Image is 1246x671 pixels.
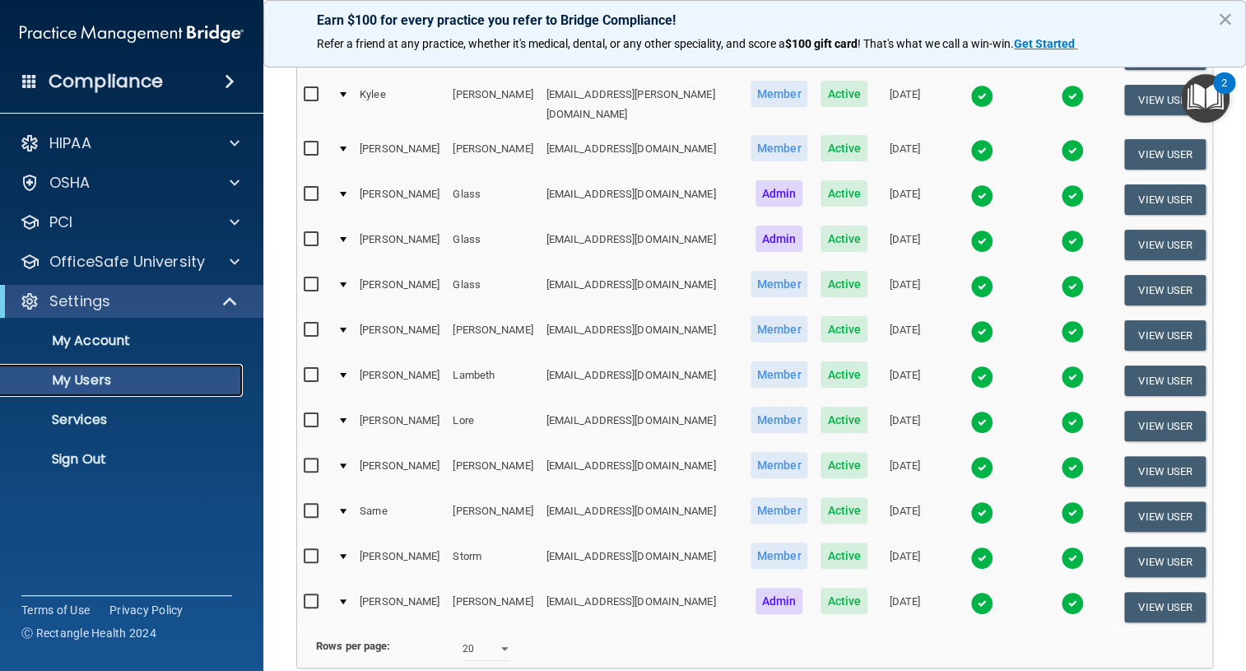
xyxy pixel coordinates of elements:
[970,320,993,343] img: tick.e7d51cea.svg
[1124,456,1206,487] button: View User
[49,133,91,153] p: HIPAA
[874,313,936,358] td: [DATE]
[874,358,936,403] td: [DATE]
[756,226,803,252] span: Admin
[874,449,936,494] td: [DATE]
[21,602,90,618] a: Terms of Use
[317,12,1193,28] p: Earn $100 for every practice you refer to Bridge Compliance!
[446,132,539,177] td: [PERSON_NAME]
[353,77,446,132] td: Kylee
[540,177,744,222] td: [EMAIL_ADDRESS][DOMAIN_NAME]
[751,407,808,433] span: Member
[756,180,803,207] span: Admin
[20,17,244,50] img: PMB logo
[874,177,936,222] td: [DATE]
[821,452,867,478] span: Active
[540,494,744,539] td: [EMAIL_ADDRESS][DOMAIN_NAME]
[1124,411,1206,441] button: View User
[751,452,808,478] span: Member
[751,361,808,388] span: Member
[109,602,184,618] a: Privacy Policy
[1061,85,1084,108] img: tick.e7d51cea.svg
[1061,547,1084,570] img: tick.e7d51cea.svg
[1181,74,1230,123] button: Open Resource Center, 2 new notifications
[353,539,446,585] td: [PERSON_NAME]
[353,177,446,222] td: [PERSON_NAME]
[1124,320,1206,351] button: View User
[1124,366,1206,396] button: View User
[446,222,539,268] td: Glass
[751,497,808,524] span: Member
[20,291,239,311] a: Settings
[821,361,867,388] span: Active
[1124,139,1206,170] button: View User
[11,372,235,389] p: My Users
[1061,501,1084,524] img: tick.e7d51cea.svg
[874,222,936,268] td: [DATE]
[1124,501,1206,532] button: View User
[353,222,446,268] td: [PERSON_NAME]
[1061,411,1084,434] img: tick.e7d51cea.svg
[970,547,993,570] img: tick.e7d51cea.svg
[353,494,446,539] td: Sarne
[446,177,539,222] td: Glass
[540,585,744,629] td: [EMAIL_ADDRESS][DOMAIN_NAME]
[970,592,993,615] img: tick.e7d51cea.svg
[821,407,867,433] span: Active
[1124,547,1206,577] button: View User
[540,358,744,403] td: [EMAIL_ADDRESS][DOMAIN_NAME]
[1124,85,1206,115] button: View User
[353,403,446,449] td: [PERSON_NAME]
[11,333,235,349] p: My Account
[751,81,808,107] span: Member
[821,316,867,342] span: Active
[20,133,239,153] a: HIPAA
[11,412,235,428] p: Services
[20,252,239,272] a: OfficeSafe University
[20,212,239,232] a: PCI
[353,449,446,494] td: [PERSON_NAME]
[446,268,539,313] td: Glass
[1124,184,1206,215] button: View User
[540,449,744,494] td: [EMAIL_ADDRESS][DOMAIN_NAME]
[751,316,808,342] span: Member
[756,588,803,614] span: Admin
[446,494,539,539] td: [PERSON_NAME]
[821,543,867,569] span: Active
[970,184,993,207] img: tick.e7d51cea.svg
[821,135,867,161] span: Active
[874,268,936,313] td: [DATE]
[821,497,867,524] span: Active
[874,403,936,449] td: [DATE]
[970,456,993,479] img: tick.e7d51cea.svg
[353,268,446,313] td: [PERSON_NAME]
[970,411,993,434] img: tick.e7d51cea.svg
[1124,275,1206,305] button: View User
[540,77,744,132] td: [EMAIL_ADDRESS][PERSON_NAME][DOMAIN_NAME]
[540,132,744,177] td: [EMAIL_ADDRESS][DOMAIN_NAME]
[874,77,936,132] td: [DATE]
[1217,6,1233,32] button: Close
[1061,139,1084,162] img: tick.e7d51cea.svg
[821,588,867,614] span: Active
[1124,592,1206,622] button: View User
[446,539,539,585] td: Storm
[353,358,446,403] td: [PERSON_NAME]
[751,271,808,297] span: Member
[446,358,539,403] td: Lambeth
[1061,275,1084,298] img: tick.e7d51cea.svg
[751,543,808,569] span: Member
[858,37,1014,50] span: ! That's what we call a win-win.
[821,226,867,252] span: Active
[1124,230,1206,260] button: View User
[751,135,808,161] span: Member
[1061,456,1084,479] img: tick.e7d51cea.svg
[1061,320,1084,343] img: tick.e7d51cea.svg
[874,585,936,629] td: [DATE]
[970,275,993,298] img: tick.e7d51cea.svg
[49,173,91,193] p: OSHA
[316,640,390,652] b: Rows per page:
[1221,83,1227,105] div: 2
[1061,184,1084,207] img: tick.e7d51cea.svg
[1061,230,1084,253] img: tick.e7d51cea.svg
